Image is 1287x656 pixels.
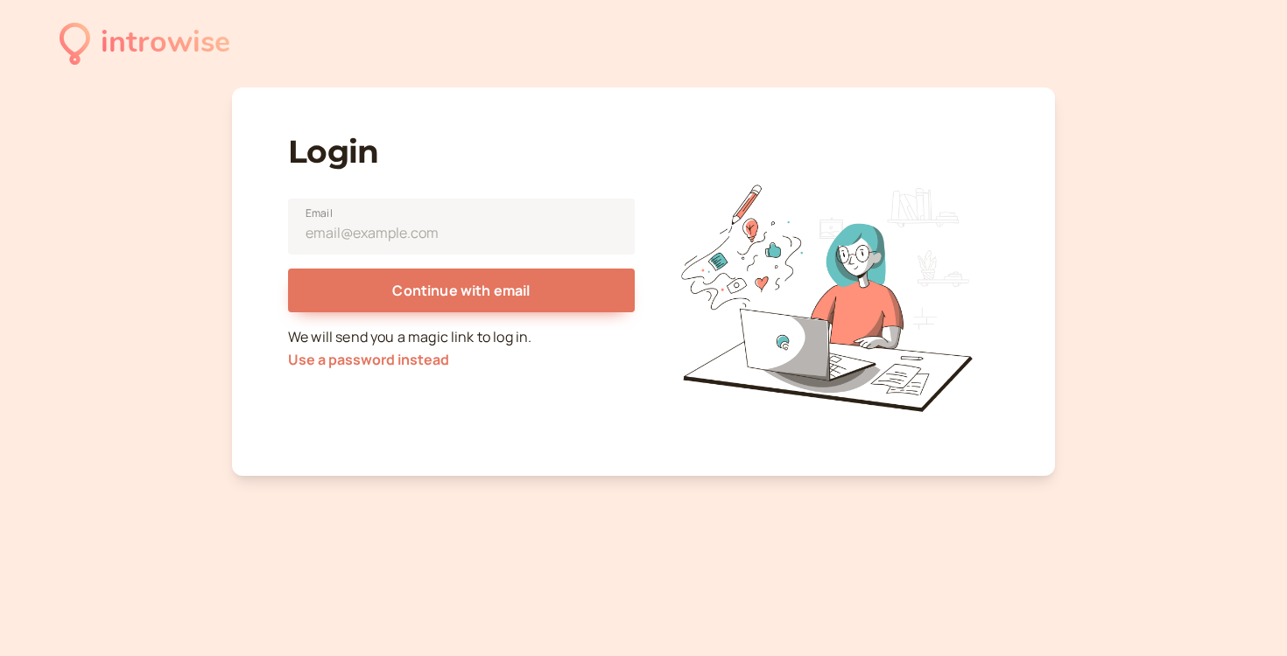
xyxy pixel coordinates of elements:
[101,19,230,67] div: introwise
[288,352,449,367] button: Use a password instead
[60,19,230,67] a: introwise
[288,133,635,171] h1: Login
[288,326,635,372] p: We will send you a magic link to log in.
[1199,572,1287,656] iframe: Chat Widget
[392,281,530,300] span: Continue with email
[288,269,635,312] button: Continue with email
[288,199,635,255] input: Email
[306,205,333,222] span: Email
